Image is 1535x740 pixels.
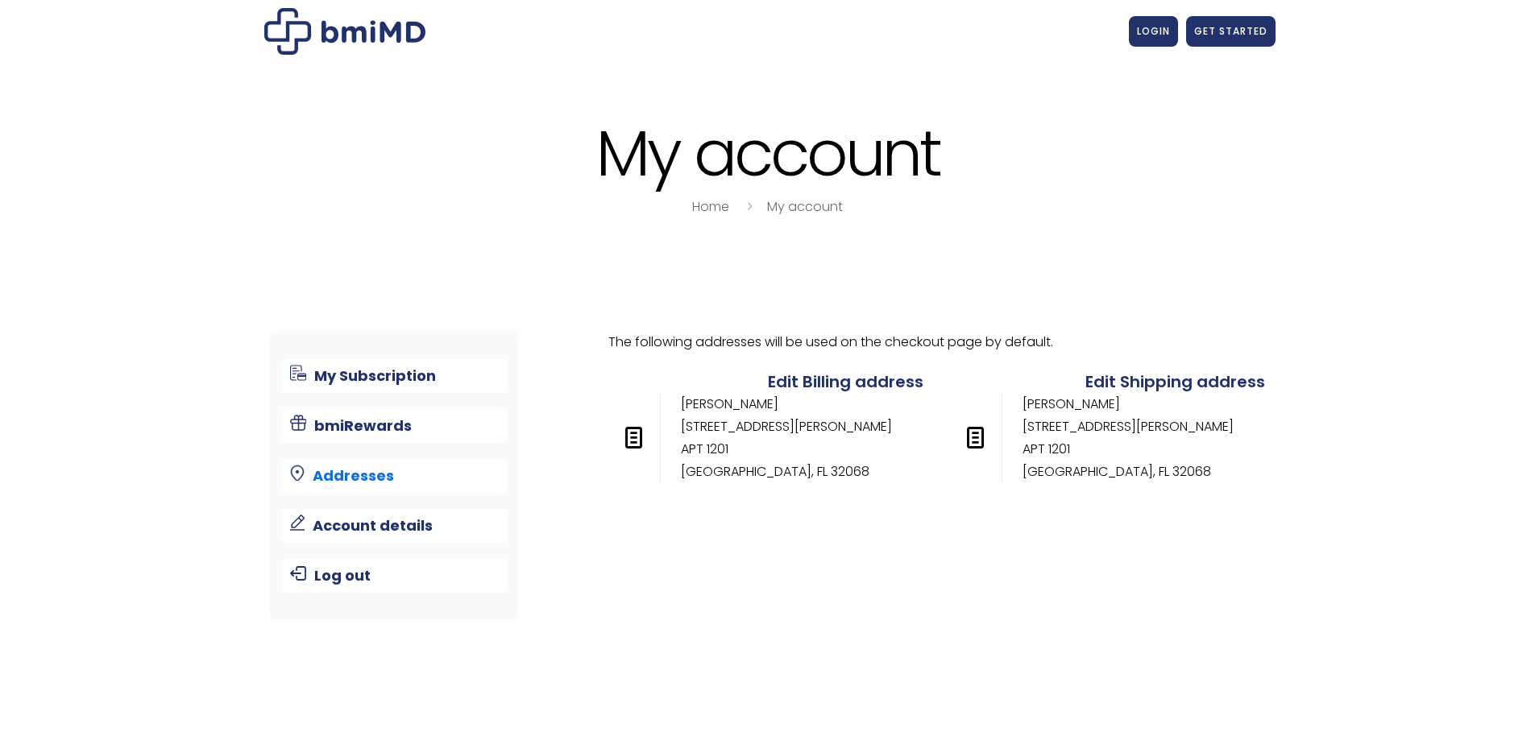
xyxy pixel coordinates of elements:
[1194,24,1267,38] span: GET STARTED
[282,459,507,493] a: Addresses
[282,409,507,443] a: bmiRewards
[282,559,507,593] a: Log out
[282,509,507,543] a: Account details
[692,197,729,216] a: Home
[768,370,923,393] a: Edit Billing address
[741,197,758,216] i: breadcrumbs separator
[1085,370,1265,393] a: Edit Shipping address
[270,331,519,621] nav: Account pages
[1137,24,1170,38] span: LOGIN
[1129,16,1178,47] a: LOGIN
[1186,16,1276,47] a: GET STARTED
[608,393,892,483] address: [PERSON_NAME] [STREET_ADDRESS][PERSON_NAME] APT 1201 [GEOGRAPHIC_DATA], FL 32068
[282,359,507,393] a: My Subscription
[767,197,843,216] a: My account
[260,119,1276,188] h1: My account
[608,331,1265,353] p: The following addresses will be used on the checkout page by default.
[950,393,1234,483] address: [PERSON_NAME] [STREET_ADDRESS][PERSON_NAME] APT 1201 [GEOGRAPHIC_DATA], FL 32068
[264,8,425,55] img: My account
